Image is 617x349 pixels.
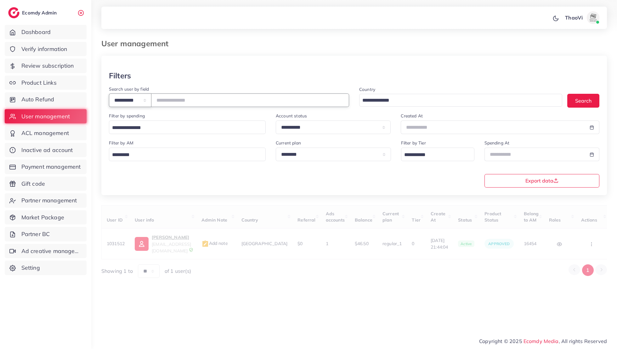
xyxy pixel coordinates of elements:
[401,148,474,161] div: Search for option
[524,338,559,344] a: Ecomdy Media
[21,79,57,87] span: Product Links
[5,109,87,124] a: User management
[109,71,131,80] h3: Filters
[360,96,554,105] input: Search for option
[359,94,562,107] div: Search for option
[5,210,87,225] a: Market Package
[21,213,64,222] span: Market Package
[109,86,149,92] label: Search user by field
[559,337,607,345] span: , All rights Reserved
[109,121,266,134] div: Search for option
[5,59,87,73] a: Review subscription
[5,193,87,208] a: Partner management
[21,45,67,53] span: Verify information
[21,180,45,188] span: Gift code
[21,62,74,70] span: Review subscription
[101,39,173,48] h3: User management
[22,10,58,16] h2: Ecomdy Admin
[110,123,258,133] input: Search for option
[21,163,81,171] span: Payment management
[21,129,69,137] span: ACL management
[276,140,301,146] label: Current plan
[5,25,87,39] a: Dashboard
[21,196,77,205] span: Partner management
[5,261,87,275] a: Setting
[587,11,599,24] img: avatar
[5,92,87,107] a: Auto Refund
[562,11,602,24] a: ThaoViavatar
[5,126,87,140] a: ACL management
[5,42,87,56] a: Verify information
[8,7,58,18] a: logoEcomdy Admin
[484,174,600,188] button: Export data
[5,76,87,90] a: Product Links
[110,150,258,160] input: Search for option
[21,28,51,36] span: Dashboard
[5,177,87,191] a: Gift code
[276,113,307,119] label: Account status
[109,113,145,119] label: Filter by spending
[479,337,607,345] span: Copyright © 2025
[401,113,423,119] label: Created At
[21,264,40,272] span: Setting
[21,95,54,104] span: Auto Refund
[565,14,583,21] p: ThaoVi
[402,150,466,160] input: Search for option
[21,146,73,154] span: Inactive ad account
[5,227,87,241] a: Partner BC
[5,160,87,174] a: Payment management
[525,178,558,183] span: Export data
[359,86,375,93] label: Country
[109,140,133,146] label: Filter by AM
[21,247,82,255] span: Ad creative management
[484,140,510,146] label: Spending At
[567,94,599,107] button: Search
[8,7,20,18] img: logo
[5,244,87,258] a: Ad creative management
[109,148,266,161] div: Search for option
[21,112,70,121] span: User management
[401,140,426,146] label: Filter by Tier
[5,143,87,157] a: Inactive ad account
[21,230,50,238] span: Partner BC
